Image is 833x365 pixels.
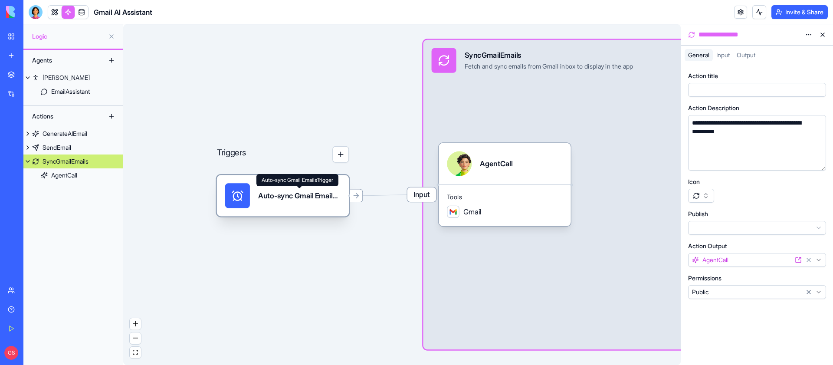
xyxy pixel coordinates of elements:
[6,6,60,18] img: logo
[688,104,739,112] label: Action Description
[258,191,341,201] div: Auto-sync Gmail EmailsTrigger
[43,157,89,166] div: SyncGmailEmails
[130,332,141,344] button: zoom out
[439,143,571,226] div: AgentCallToolsGmail
[688,178,700,186] label: Icon
[43,143,71,152] div: SendEmail
[23,168,123,182] a: AgentCall
[256,174,338,186] div: Auto-sync Gmail EmailsTrigger
[23,127,123,141] a: GenerateAIEmail
[43,73,90,82] div: [PERSON_NAME]
[771,5,828,19] button: Invite & Share
[217,113,349,217] div: Triggers
[480,158,512,169] div: AgentCall
[94,7,152,17] span: Gmail AI Assistant
[4,346,18,360] span: GS
[688,242,727,250] label: Action Output
[28,53,97,67] div: Agents
[688,72,718,80] label: Action title
[688,274,721,283] label: Permissions
[51,171,77,180] div: AgentCall
[23,155,123,168] a: SyncGmailEmails
[217,175,349,216] div: Auto-sync Gmail EmailsTrigger
[716,51,730,59] span: Input
[23,71,123,85] a: [PERSON_NAME]
[23,85,123,99] a: EmailAssistant
[447,193,562,201] span: Tools
[43,129,87,138] div: GenerateAIEmail
[351,194,421,195] g: Edge from 689df8f60c940883c7bea80f to 689df8ee0c940883c7bea49f
[688,210,708,218] label: Publish
[465,50,633,60] div: SyncGmailEmails
[465,62,633,71] div: Fetch and sync emails from Gmail inbox to display in the app
[463,207,482,217] span: Gmail
[423,40,733,350] div: InputSyncGmailEmailsFetch and sync emails from Gmail inbox to display in the app
[737,51,755,59] span: Output
[130,347,141,358] button: fit view
[51,87,90,96] div: EmailAssistant
[23,141,123,155] a: SendEmail
[130,318,141,330] button: zoom in
[217,146,246,163] p: Triggers
[28,109,97,123] div: Actions
[688,51,709,59] span: General
[32,32,105,41] span: Logic
[407,187,436,202] span: Input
